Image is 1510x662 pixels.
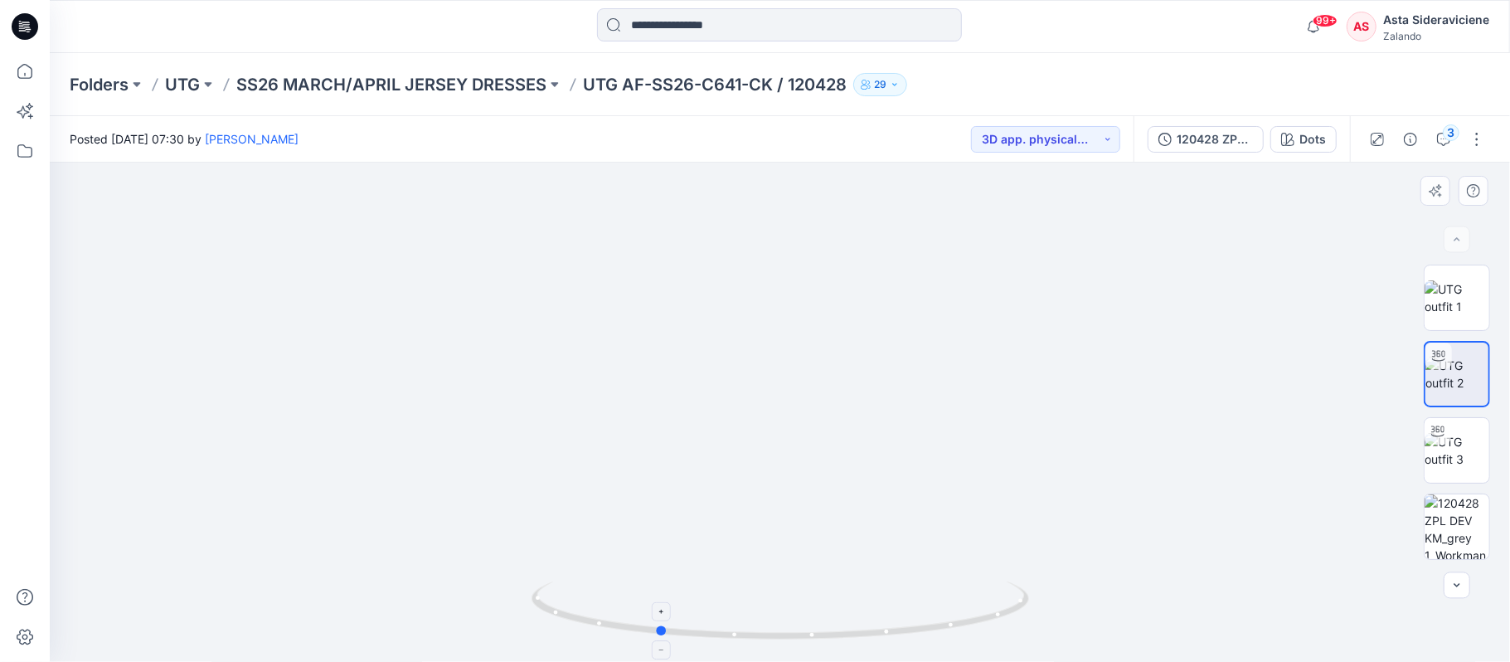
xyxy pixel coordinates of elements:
[205,132,299,146] a: [PERSON_NAME]
[1270,126,1337,153] button: Dots
[853,73,907,96] button: 29
[1425,494,1489,559] img: 120428 ZPL DEV KM_grey 1_Workmanship illustrations - 120428
[1425,280,1489,315] img: UTG outfit 1
[1148,126,1264,153] button: 120428 ZPL DEV KM
[1397,126,1424,153] button: Details
[1383,10,1489,30] div: Asta Sideraviciene
[1425,433,1489,468] img: UTG outfit 3
[874,75,886,94] p: 29
[1313,14,1338,27] span: 99+
[1425,357,1488,392] img: UTG outfit 2
[1430,126,1457,153] button: 3
[1383,30,1489,42] div: Zalando
[583,73,847,96] p: UTG AF-SS26-C641-CK / 120428
[1177,130,1253,148] div: 120428 ZPL DEV KM
[1443,124,1459,141] div: 3
[1347,12,1376,41] div: AS
[236,73,546,96] a: SS26 MARCH/APRIL JERSEY DRESSES
[70,130,299,148] span: Posted [DATE] 07:30 by
[1299,130,1326,148] div: Dots
[70,73,129,96] a: Folders
[165,73,200,96] a: UTG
